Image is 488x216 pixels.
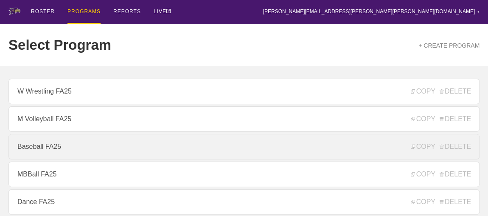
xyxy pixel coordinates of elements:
[8,79,480,104] a: W Wrestling FA25
[440,198,471,206] span: DELETE
[8,134,480,159] a: Baseball FA25
[411,198,435,206] span: COPY
[8,8,20,15] img: logo
[8,189,480,215] a: Dance FA25
[440,115,471,123] span: DELETE
[8,106,480,132] a: M Volleyball FA25
[411,88,435,95] span: COPY
[411,143,435,151] span: COPY
[440,143,471,151] span: DELETE
[418,42,480,49] a: + CREATE PROGRAM
[440,171,471,178] span: DELETE
[440,88,471,95] span: DELETE
[411,115,435,123] span: COPY
[8,162,480,187] a: MBBall FA25
[446,175,488,216] iframe: Chat Widget
[477,9,480,14] div: ▼
[411,171,435,178] span: COPY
